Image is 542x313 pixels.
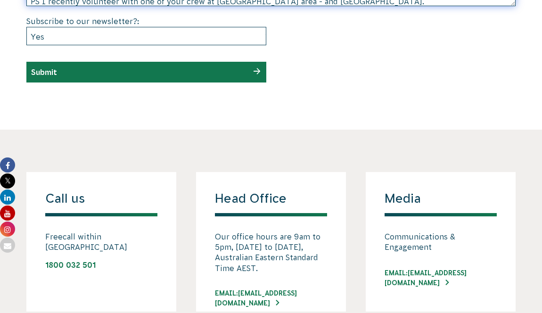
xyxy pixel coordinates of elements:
[45,231,157,253] p: Freecall within [GEOGRAPHIC_DATA]
[385,268,497,288] a: Email:[EMAIL_ADDRESS][DOMAIN_NAME]
[26,27,266,45] select: Subscribe to our newsletter?
[385,231,497,253] p: Communications & Engagement
[215,288,327,308] a: EMAIL:[EMAIL_ADDRESS][DOMAIN_NAME]
[45,191,157,216] h4: Call us
[385,191,497,216] h4: Media
[45,261,96,269] a: 1800 032 501
[26,16,266,45] div: Subscribe to our newsletter?:
[31,68,57,76] input: Submit
[276,16,419,52] iframe: reCAPTCHA
[215,231,327,274] p: Our office hours are 9am to 5pm, [DATE] to [DATE], Australian Eastern Standard Time AEST.
[215,191,327,216] h4: Head Office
